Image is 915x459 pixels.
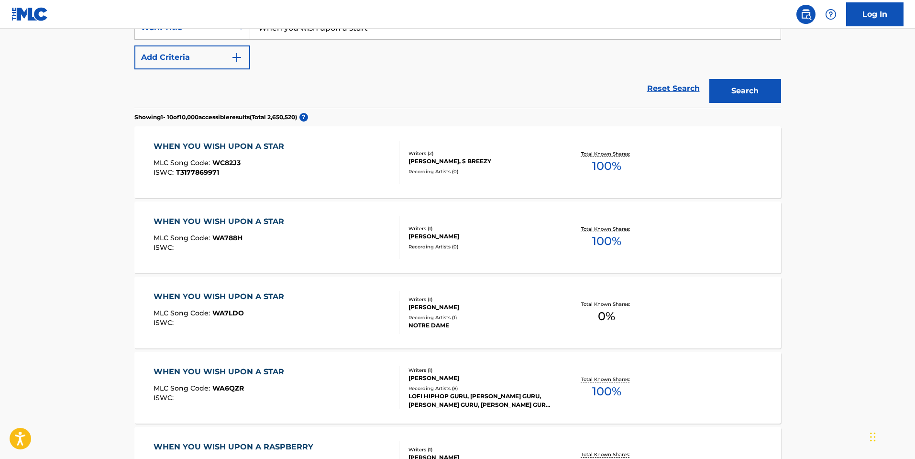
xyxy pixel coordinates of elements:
[408,150,553,157] div: Writers ( 2 )
[581,225,632,233] p: Total Known Shares:
[299,113,308,122] span: ?
[592,233,621,250] span: 100 %
[821,5,840,24] div: Help
[134,126,781,198] a: WHEN YOU WISH UPON A STARMLC Song Code:WC82J3ISWC:T3177869971Writers (2)[PERSON_NAME], S BREEZYRe...
[134,113,297,122] p: Showing 1 - 10 of 10,000 accessible results (Total 2,650,520 )
[231,52,243,63] img: 9d2ae6d4665cec9f34b9.svg
[154,243,176,252] span: ISWC :
[154,318,176,327] span: ISWC :
[709,79,781,103] button: Search
[800,9,812,20] img: search
[592,383,621,400] span: 100 %
[408,367,553,374] div: Writers ( 1 )
[154,141,289,152] div: WHEN YOU WISH UPON A STAR
[134,16,781,108] form: Search Form
[154,309,212,317] span: MLC Song Code :
[408,243,553,250] div: Recording Artists ( 0 )
[154,168,176,177] span: ISWC :
[134,202,781,273] a: WHEN YOU WISH UPON A STARMLC Song Code:WA788HISWC:Writers (1)[PERSON_NAME]Recording Artists (0)To...
[408,374,553,382] div: [PERSON_NAME]
[867,413,915,459] iframe: Chat Widget
[581,301,632,308] p: Total Known Shares:
[408,392,553,409] div: LOFI HIPHOP GURU, [PERSON_NAME] GURU, [PERSON_NAME] GURU, [PERSON_NAME] GURU, LOFI HIPHOP GURU
[796,5,816,24] a: Public Search
[154,158,212,167] span: MLC Song Code :
[408,157,553,166] div: [PERSON_NAME], S BREEZY
[212,158,241,167] span: WC82J3
[408,385,553,392] div: Recording Artists ( 8 )
[212,309,244,317] span: WA7LDO
[134,352,781,424] a: WHEN YOU WISH UPON A STARMLC Song Code:WA6QZRISWC:Writers (1)[PERSON_NAME]Recording Artists (8)LO...
[598,308,615,325] span: 0 %
[870,423,876,451] div: Drag
[154,234,212,242] span: MLC Song Code :
[154,216,289,227] div: WHEN YOU WISH UPON A STAR
[825,9,837,20] img: help
[408,446,553,453] div: Writers ( 1 )
[408,303,553,312] div: [PERSON_NAME]
[408,296,553,303] div: Writers ( 1 )
[581,150,632,157] p: Total Known Shares:
[154,366,289,378] div: WHEN YOU WISH UPON A STAR
[642,78,705,99] a: Reset Search
[212,384,244,392] span: WA6QZR
[11,7,48,21] img: MLC Logo
[408,232,553,241] div: [PERSON_NAME]
[408,321,553,330] div: NOTRE DAME
[154,384,212,392] span: MLC Song Code :
[592,157,621,175] span: 100 %
[154,393,176,402] span: ISWC :
[134,45,250,69] button: Add Criteria
[154,291,289,302] div: WHEN YOU WISH UPON A STAR
[408,225,553,232] div: Writers ( 1 )
[846,2,904,26] a: Log In
[408,168,553,175] div: Recording Artists ( 0 )
[154,441,318,453] div: WHEN YOU WISH UPON A RASPBERRY
[581,376,632,383] p: Total Known Shares:
[176,168,219,177] span: T3177869971
[408,314,553,321] div: Recording Artists ( 1 )
[134,277,781,348] a: WHEN YOU WISH UPON A STARMLC Song Code:WA7LDOISWC:Writers (1)[PERSON_NAME]Recording Artists (1)NO...
[581,451,632,458] p: Total Known Shares:
[212,234,243,242] span: WA788H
